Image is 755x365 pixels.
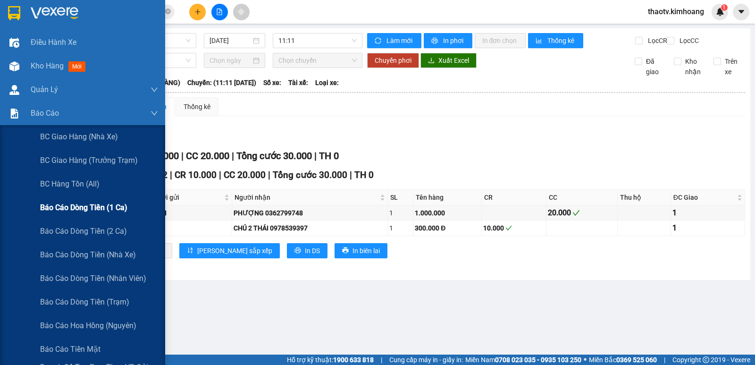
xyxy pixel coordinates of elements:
[413,190,482,205] th: Tên hàng
[9,38,19,48] img: warehouse-icon
[234,223,386,233] div: CHÚ 2 THÁI 0978539397
[305,246,320,256] span: In DS
[9,109,19,119] img: solution-icon
[9,85,19,95] img: warehouse-icon
[9,61,19,71] img: warehouse-icon
[40,225,127,237] span: Báo cáo dòng tiền (2 ca)
[165,8,171,14] span: close-circle
[170,170,172,180] span: |
[342,247,349,255] span: printer
[235,192,378,203] span: Người nhận
[389,223,411,233] div: 1
[278,53,356,68] span: Chọn chuyến
[278,34,356,48] span: 11:11
[187,77,256,88] span: Chuyến: (11:11 [DATE])
[273,170,347,180] span: Tổng cước 30.000
[40,131,118,143] span: BC giao hàng (nhà xe)
[8,6,20,20] img: logo-vxr
[676,35,700,46] span: Lọc CC
[350,170,352,180] span: |
[232,150,234,161] span: |
[210,35,252,46] input: 13/09/2025
[722,4,726,11] span: 1
[40,320,136,331] span: Báo cáo hoa hồng (Nguyên)
[367,53,419,68] button: Chuyển phơi
[4,32,138,50] p: NHẬN:
[443,35,465,46] span: In phơi
[4,18,138,27] p: GỬI:
[438,55,469,66] span: Xuất Excel
[151,86,158,93] span: down
[548,207,616,219] div: 20.000
[211,4,228,20] button: file-add
[672,207,743,219] div: 1
[4,51,80,60] span: 0908101079 -
[589,355,657,365] span: Miền Bắc
[233,4,250,20] button: aim
[333,356,374,364] strong: 1900 633 818
[375,37,383,45] span: sync
[505,225,512,231] span: check
[640,6,712,17] span: thaotv.kimhoang
[381,355,382,365] span: |
[234,208,386,218] div: PHƯỢNG 0362799748
[32,5,109,14] strong: BIÊN NHẬN GỬI HÀNG
[216,8,223,15] span: file-add
[482,190,546,205] th: CR
[703,357,709,363] span: copyright
[673,192,735,203] span: ĐC Giao
[528,33,583,48] button: bar-chartThống kê
[40,249,136,261] span: Báo cáo dòng tiền (nhà xe)
[415,223,480,233] div: 300.000 Đ
[388,190,413,205] th: SL
[721,4,728,11] sup: 1
[335,243,387,258] button: printerIn biên lai
[31,61,64,70] span: Kho hàng
[475,33,526,48] button: In đơn chọn
[4,32,95,50] span: VP [PERSON_NAME] ([GEOGRAPHIC_DATA])
[354,170,374,180] span: TH 0
[681,56,706,77] span: Kho nhận
[149,192,222,203] span: Người gửi
[352,246,380,256] span: In biên lai
[319,150,339,161] span: TH 0
[31,107,59,119] span: Báo cáo
[40,296,129,308] span: Báo cáo dòng tiền (trạm)
[465,355,581,365] span: Miền Nam
[616,356,657,364] strong: 0369 525 060
[187,247,193,255] span: sort-ascending
[4,61,23,70] span: GIAO:
[584,358,587,362] span: ⚪️
[294,247,301,255] span: printer
[415,208,480,218] div: 1.000.000
[238,8,244,15] span: aim
[184,102,210,112] div: Thống kê
[618,190,671,205] th: Thu hộ
[483,223,545,233] div: 10.000
[148,223,230,233] div: NUI
[424,33,472,48] button: printerIn phơi
[197,246,272,256] span: [PERSON_NAME] sắp xếp
[224,170,266,180] span: CC 20.000
[40,343,101,355] span: Báo cáo tiền mặt
[367,33,421,48] button: syncLàm mới
[495,356,581,364] strong: 0708 023 035 - 0935 103 250
[68,61,85,72] span: mới
[40,272,146,284] span: Báo cáo dòng tiền (nhân viên)
[263,77,281,88] span: Số xe:
[716,8,724,16] img: icon-new-feature
[31,36,76,48] span: Điều hành xe
[179,243,280,258] button: sort-ascending[PERSON_NAME] sắp xếp
[664,355,665,365] span: |
[642,56,667,77] span: Đã giao
[287,243,327,258] button: printerIn DS
[431,37,439,45] span: printer
[315,77,339,88] span: Loại xe:
[175,170,217,180] span: CR 10.000
[194,8,201,15] span: plus
[389,355,463,365] span: Cung cấp máy in - giấy in:
[31,84,58,95] span: Quản Lý
[287,355,374,365] span: Hỗ trợ kỹ thuật:
[268,170,270,180] span: |
[165,8,171,17] span: close-circle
